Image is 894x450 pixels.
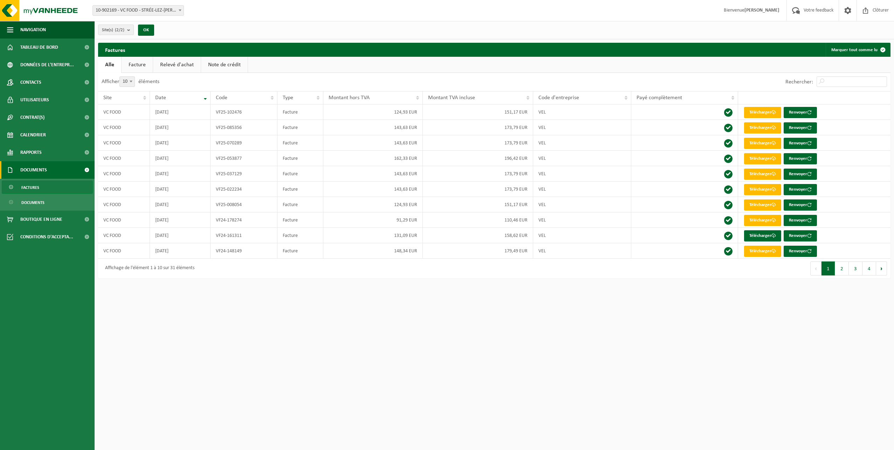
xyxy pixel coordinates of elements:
[98,135,150,151] td: VC FOOD
[150,166,211,182] td: [DATE]
[323,243,423,259] td: 148,34 EUR
[150,243,211,259] td: [DATE]
[150,135,211,151] td: [DATE]
[98,57,121,73] a: Alle
[533,243,632,259] td: VEL
[211,182,277,197] td: VF25-022234
[20,109,44,126] span: Contrat(s)
[98,212,150,228] td: VC FOOD
[784,122,817,134] button: Renvoyer
[744,199,781,211] a: Télécharger
[785,79,813,85] label: Rechercher:
[103,95,112,101] span: Site
[98,120,150,135] td: VC FOOD
[784,215,817,226] button: Renvoyer
[150,104,211,120] td: [DATE]
[744,230,781,241] a: Télécharger
[138,25,154,36] button: OK
[119,76,135,87] span: 10
[277,135,323,151] td: Facture
[744,8,779,13] strong: [PERSON_NAME]
[784,138,817,149] button: Renvoyer
[20,91,49,109] span: Utilisateurs
[784,246,817,257] button: Renvoyer
[277,228,323,243] td: Facture
[120,77,135,87] span: 10
[21,181,39,194] span: Factures
[744,107,781,118] a: Télécharger
[423,135,533,151] td: 173,79 EUR
[533,135,632,151] td: VEL
[20,126,46,144] span: Calendrier
[277,104,323,120] td: Facture
[102,25,124,35] span: Site(s)
[744,246,781,257] a: Télécharger
[211,243,277,259] td: VF24-148149
[323,120,423,135] td: 143,63 EUR
[423,182,533,197] td: 173,79 EUR
[277,182,323,197] td: Facture
[98,182,150,197] td: VC FOOD
[538,95,579,101] span: Code d'entreprise
[20,161,47,179] span: Documents
[323,212,423,228] td: 91,29 EUR
[211,135,277,151] td: VF25-070289
[20,21,46,39] span: Navigation
[533,120,632,135] td: VEL
[277,243,323,259] td: Facture
[115,28,124,32] count: (2/2)
[122,57,153,73] a: Facture
[150,120,211,135] td: [DATE]
[98,43,132,56] h2: Factures
[423,166,533,182] td: 173,79 EUR
[323,104,423,120] td: 124,93 EUR
[21,196,44,209] span: Documents
[533,197,632,212] td: VEL
[211,104,277,120] td: VF25-102476
[277,120,323,135] td: Facture
[744,215,781,226] a: Télécharger
[323,197,423,212] td: 124,93 EUR
[423,151,533,166] td: 196,42 EUR
[92,5,184,16] span: 10-902169 - VC FOOD - STRÉE-LEZ-HUY
[211,151,277,166] td: VF25-053877
[744,122,781,134] a: Télécharger
[533,228,632,243] td: VEL
[98,243,150,259] td: VC FOOD
[533,104,632,120] td: VEL
[277,197,323,212] td: Facture
[98,166,150,182] td: VC FOOD
[150,212,211,228] td: [DATE]
[211,197,277,212] td: VF25-008054
[826,43,890,57] button: Marquer tout comme lu
[211,120,277,135] td: VF25-085356
[784,230,817,241] button: Renvoyer
[153,57,201,73] a: Relevé d'achat
[155,95,166,101] span: Date
[98,197,150,212] td: VC FOOD
[784,169,817,180] button: Renvoyer
[211,228,277,243] td: VF24-161311
[784,107,817,118] button: Renvoyer
[637,95,682,101] span: Payé complètement
[98,104,150,120] td: VC FOOD
[423,104,533,120] td: 151,17 EUR
[876,261,887,275] button: Next
[20,74,41,91] span: Contacts
[423,228,533,243] td: 158,62 EUR
[20,39,58,56] span: Tableau de bord
[20,228,73,246] span: Conditions d'accepta...
[283,95,293,101] span: Type
[744,153,781,164] a: Télécharger
[533,166,632,182] td: VEL
[98,25,134,35] button: Site(s)(2/2)
[323,228,423,243] td: 131,09 EUR
[2,196,93,209] a: Documents
[821,261,835,275] button: 1
[277,151,323,166] td: Facture
[423,197,533,212] td: 151,17 EUR
[93,6,184,15] span: 10-902169 - VC FOOD - STRÉE-LEZ-HUY
[150,228,211,243] td: [DATE]
[423,243,533,259] td: 179,49 EUR
[784,184,817,195] button: Renvoyer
